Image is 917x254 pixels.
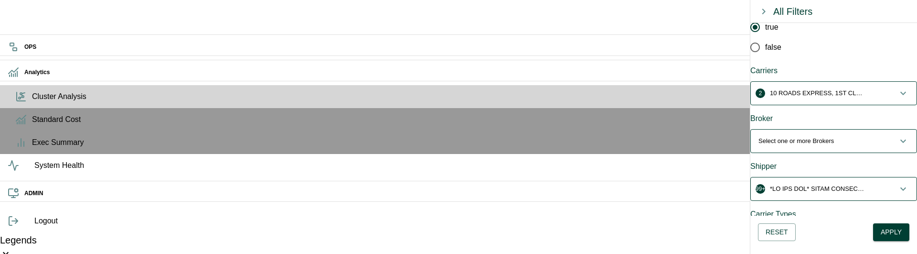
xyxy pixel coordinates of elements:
div: All Filters [773,4,812,19]
span: System Health [34,160,909,171]
span: Exec Summary [32,137,909,148]
div: Carriers [750,65,917,77]
h6: ADMIN [24,189,909,198]
div: Shipper [750,161,917,172]
span: Logout [34,215,909,227]
button: Select one or more Brokers [751,130,917,153]
p: *LO IPS DOL* SITAM CONSECT, 880 9AD ELI, SEDDOEIUS, 4976 T 60IN UT L, ETDOLO, 448 MAGNAALI ENI, A... [770,184,865,194]
h6: Analytics [24,68,909,77]
span: Cluster Analysis [32,91,909,102]
button: Apply [873,223,909,241]
button: 99+*LO IPS DOL* SITAM CONSECT, 880 9AD ELI, SEDDOEIUS, 4976 T 60IN UT L, ETDOLO, 448 MAGNAALI ENI... [751,177,917,200]
span: 2 [756,88,765,98]
span: 99+ [756,184,765,194]
button: 210 ROADS EXPRESS, 1ST CLASS EXPRESS INC [751,82,917,105]
p: Select one or more Brokers [758,136,834,146]
button: Reset [758,223,796,241]
span: false [765,42,781,53]
div: Broker [750,113,917,124]
span: Standard Cost [32,114,909,125]
h6: OPS [24,43,909,52]
span: true [765,22,778,33]
p: 10 ROADS EXPRESS, 1ST CLASS EXPRESS INC [770,88,865,98]
div: Carrier Types [750,209,917,220]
